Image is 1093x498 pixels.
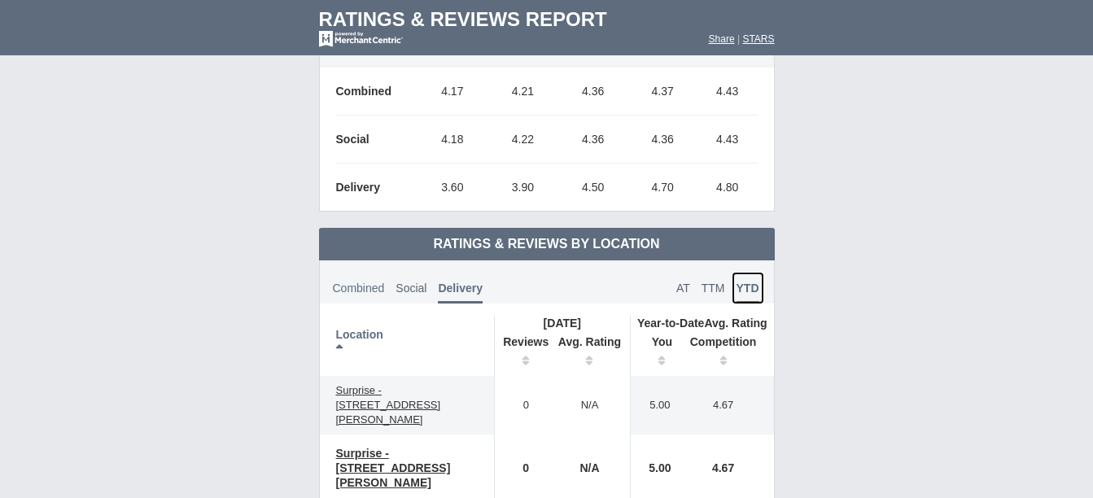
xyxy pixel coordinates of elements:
[494,376,549,435] td: 0
[697,116,758,164] td: 4.43
[627,116,697,164] td: 4.36
[319,228,775,260] td: Ratings & Reviews by Location
[336,116,418,164] td: Social
[336,164,418,212] td: Delivery
[418,116,488,164] td: 4.18
[697,164,758,212] td: 4.80
[558,164,628,212] td: 4.50
[558,68,628,116] td: 4.36
[487,116,558,164] td: 4.22
[697,68,758,116] td: 4.43
[702,282,725,295] span: TTM
[328,443,486,492] a: Surprise - [STREET_ADDRESS][PERSON_NAME]
[631,330,681,376] th: You: activate to sort column ascending
[336,68,418,116] td: Combined
[742,33,774,45] a: STARS
[494,330,549,376] th: Reviews: activate to sort column ascending
[627,68,697,116] td: 4.37
[627,164,697,212] td: 4.70
[637,317,704,330] span: Year-to-Date
[418,164,488,212] td: 3.60
[336,447,451,489] span: Surprise - [STREET_ADDRESS][PERSON_NAME]
[320,316,495,376] th: Location: activate to sort column descending
[494,316,630,330] th: [DATE]
[396,282,426,295] span: Social
[558,116,628,164] td: 4.36
[336,384,441,426] span: Surprise - [STREET_ADDRESS][PERSON_NAME]
[549,330,631,376] th: Avg. Rating: activate to sort column ascending
[681,330,774,376] th: Competition : activate to sort column ascending
[737,282,759,304] span: YTD
[709,33,735,45] a: Share
[681,376,774,435] td: 4.67
[487,164,558,212] td: 3.90
[319,31,403,47] img: mc-powered-by-logo-white-103.png
[549,376,631,435] td: N/A
[418,68,488,116] td: 4.17
[487,68,558,116] td: 4.21
[333,282,385,295] span: Combined
[676,282,690,295] span: AT
[737,33,740,45] span: |
[328,381,486,430] a: Surprise - [STREET_ADDRESS][PERSON_NAME]
[438,282,482,304] span: Delivery
[631,316,774,330] th: Avg. Rating
[631,376,681,435] td: 5.00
